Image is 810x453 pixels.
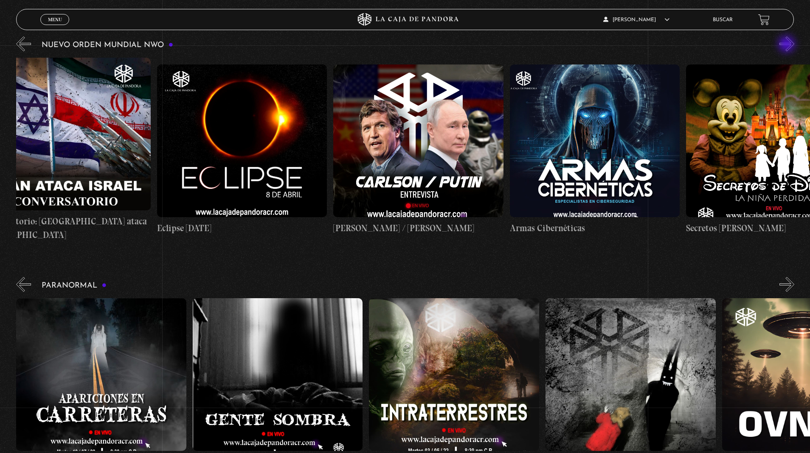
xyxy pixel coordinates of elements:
button: Next [779,36,794,51]
h4: [PERSON_NAME] / [PERSON_NAME] [333,221,503,235]
h4: Eclipse [DATE] [157,221,327,235]
button: Previous [16,277,31,292]
h3: Paranormal [42,282,107,290]
button: Previous [16,36,31,51]
h4: Armas Cibernéticas [510,221,680,235]
span: Cerrar [45,24,65,30]
a: View your shopping cart [758,14,770,25]
h3: Nuevo Orden Mundial NWO [42,41,173,49]
a: Eclipse [DATE] [157,58,327,241]
span: Menu [48,17,62,22]
a: Armas Cibernéticas [510,58,680,241]
a: Buscar [713,17,733,22]
span: [PERSON_NAME] [603,17,669,22]
button: Next [779,277,794,292]
a: [PERSON_NAME] / [PERSON_NAME] [333,58,503,241]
